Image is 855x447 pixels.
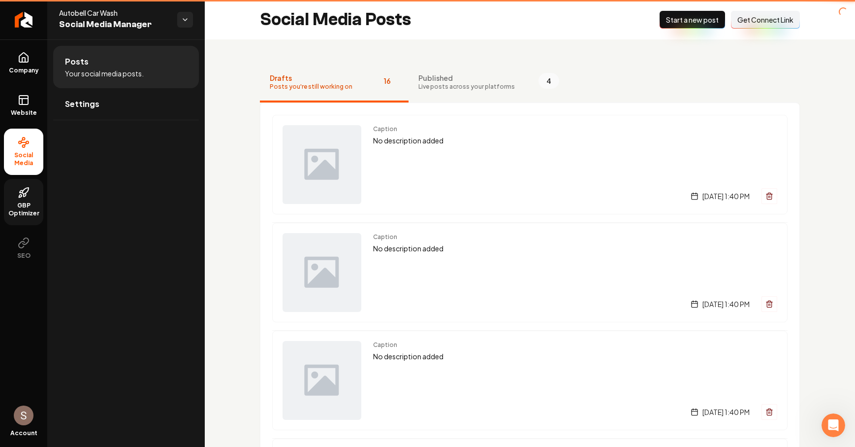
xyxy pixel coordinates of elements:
[418,73,515,83] span: Published
[260,63,800,103] nav: Tabs
[737,15,793,25] span: Get Connect Link
[260,10,411,30] h2: Social Media Posts
[7,109,41,117] span: Website
[65,56,89,68] span: Posts
[702,407,750,417] span: [DATE] 1:40 PM
[14,406,33,425] img: Santiago Vásquez
[10,116,187,143] div: Send us a message
[53,88,199,120] a: Settings
[272,115,788,214] a: Post previewCaptionNo description added[DATE] 1:40 PM
[822,413,845,437] iframe: Intercom live chat
[169,16,187,34] div: Close
[373,125,777,133] span: Caption
[283,233,361,312] img: Post preview
[115,16,135,35] img: Profile image for David
[20,190,165,211] div: From No Online Presence to $30K Projects and 20x More Impressions
[10,429,37,437] span: Account
[4,86,43,125] a: Website
[65,69,144,78] span: Your social media posts.
[4,151,43,167] span: Social Media
[373,233,777,241] span: Caption
[13,252,34,260] span: SEO
[15,12,33,28] img: Rebolt Logo
[270,73,352,83] span: Drafts
[14,153,183,172] button: Search for help
[20,158,80,168] span: Search for help
[4,202,43,217] span: GBP Optimizer
[373,341,777,349] span: Caption
[272,330,788,430] a: Post previewCaptionNo description added[DATE] 1:40 PM
[270,83,352,91] span: Posts you're still working on
[283,341,361,420] img: Post preview
[731,11,800,29] button: Get Connect Link
[373,135,777,146] p: No description added
[418,83,515,91] span: Live posts across your platforms
[376,73,399,89] span: 16
[272,222,788,322] a: Post previewCaptionNo description added[DATE] 1:40 PM
[14,186,183,215] a: From No Online Presence to $30K Projects and 20x More Impressions
[702,191,750,201] span: [DATE] 1:40 PM
[22,332,44,339] span: Home
[134,16,154,35] div: Profile image for Santiago
[20,125,164,135] div: Send us a message
[82,332,116,339] span: Messages
[4,44,43,82] a: Company
[373,243,777,254] p: No description added
[283,125,361,204] img: Post preview
[5,67,43,74] span: Company
[4,229,43,268] button: SEO
[156,332,172,339] span: Help
[666,15,719,25] span: Start a new post
[538,73,559,89] span: 4
[20,70,177,87] p: Hi there 👋
[702,299,750,309] span: [DATE] 1:40 PM
[65,308,131,347] button: Messages
[14,406,33,425] button: Open user button
[131,308,197,347] button: Help
[20,19,37,34] img: logo
[260,63,409,103] button: DraftsPosts you're still working on16
[59,18,169,32] span: Social Media Manager
[660,11,725,29] button: Start a new post
[373,351,777,362] p: No description added
[4,179,43,225] a: GBP Optimizer
[20,87,177,103] p: How can we help?
[409,63,569,103] button: PublishedLive posts across your platforms4
[59,8,169,18] span: Autobell Car Wash
[65,98,99,110] span: Settings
